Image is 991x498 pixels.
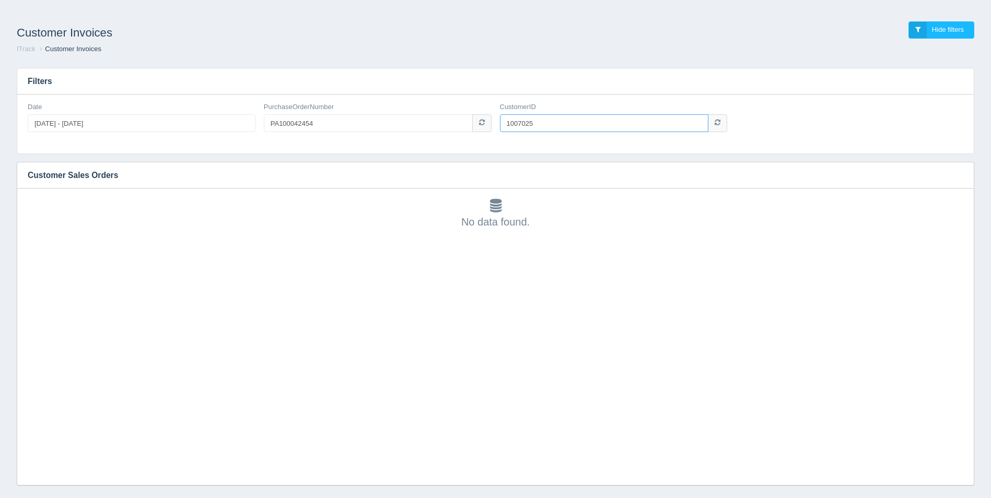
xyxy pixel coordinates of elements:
[500,102,536,112] label: CustomerID
[28,199,963,229] div: No data found.
[908,21,974,39] a: Hide filters
[28,102,42,112] label: Date
[37,44,101,54] li: Customer Invoices
[264,102,334,112] label: PurchaseOrderNumber
[17,162,958,188] h3: Customer Sales Orders
[932,26,964,33] span: Hide filters
[17,68,974,94] h3: Filters
[17,21,496,44] h1: Customer Invoices
[17,45,36,53] a: ITrack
